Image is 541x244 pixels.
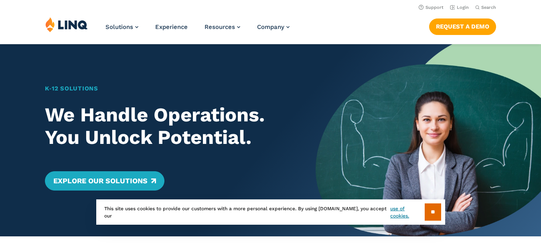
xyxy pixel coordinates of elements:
span: Search [481,5,496,10]
nav: Button Navigation [429,17,496,35]
h2: We Handle Operations. You Unlock Potential. [45,104,294,149]
span: Resources [205,23,235,31]
div: This site uses cookies to provide our customers with a more personal experience. By using [DOMAIN... [96,199,445,225]
img: Home Banner [316,44,541,236]
a: Resources [205,23,240,31]
span: Solutions [105,23,133,31]
a: Support [419,5,444,10]
img: LINQ | K‑12 Software [45,17,88,32]
a: Login [450,5,469,10]
a: Experience [155,23,188,31]
a: Company [257,23,290,31]
nav: Primary Navigation [105,17,290,43]
a: Request a Demo [429,18,496,35]
h1: K‑12 Solutions [45,84,294,93]
button: Open Search Bar [475,4,496,10]
a: use of cookies. [390,205,424,219]
a: Explore Our Solutions [45,171,164,191]
a: Solutions [105,23,138,31]
span: Company [257,23,284,31]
